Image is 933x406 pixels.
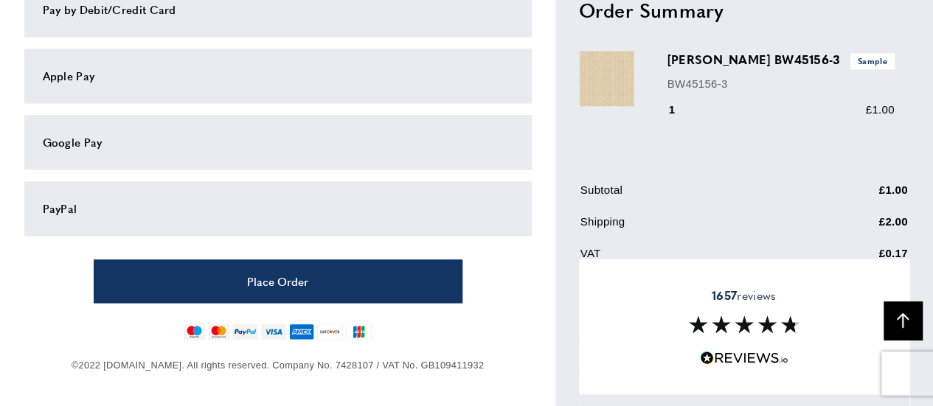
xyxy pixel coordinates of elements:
[43,67,513,85] div: Apple Pay
[850,53,895,69] span: Sample
[43,200,513,217] div: PayPal
[94,259,462,303] button: Place Order
[806,213,908,242] td: £2.00
[317,323,343,340] img: discover
[580,245,805,273] td: VAT
[806,181,908,210] td: £1.00
[579,51,634,106] img: Penny BW45156-3
[232,323,258,340] img: paypal
[667,101,696,119] div: 1
[580,181,805,210] td: Subtotal
[712,287,737,304] strong: 1657
[700,351,788,365] img: Reviews.io 5 stars
[667,51,895,69] h3: [PERSON_NAME] BW45156-3
[261,323,285,340] img: visa
[689,315,800,333] img: Reviews section
[43,133,513,151] div: Google Pay
[184,323,205,340] img: maestro
[806,245,908,273] td: £0.17
[667,75,895,93] p: BW45156-3
[72,360,484,371] span: ©2022 [DOMAIN_NAME]. All rights reserved. Company No. 7428107 / VAT No. GB109411932
[712,288,776,303] span: reviews
[346,323,372,340] img: jcb
[289,323,315,340] img: american-express
[865,103,894,116] span: £1.00
[580,213,805,242] td: Shipping
[43,1,513,18] div: Pay by Debit/Credit Card
[208,323,229,340] img: mastercard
